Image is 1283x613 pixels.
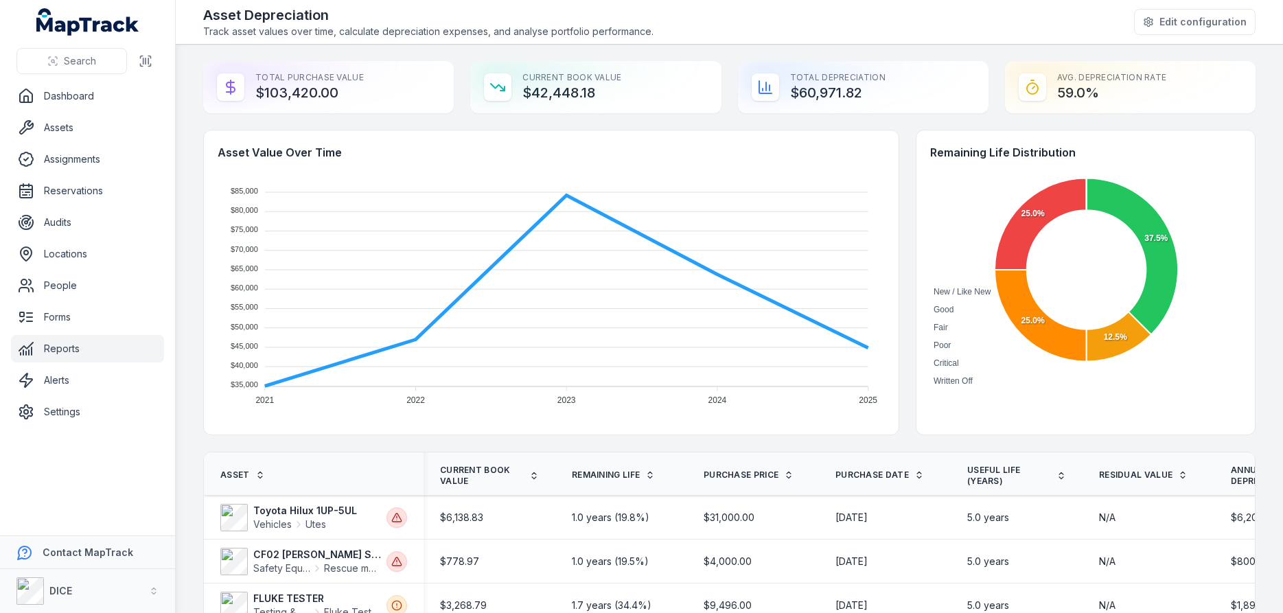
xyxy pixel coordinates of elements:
[934,340,951,350] span: Poor
[1099,555,1116,568] span: N/A
[11,367,164,394] a: Alerts
[231,245,258,253] tspan: $70,000
[572,470,640,481] span: Remaining Life
[231,361,258,369] tspan: $40,000
[231,323,258,331] tspan: $50,000
[11,398,164,426] a: Settings
[255,395,274,405] tspan: 2021
[231,303,258,311] tspan: $55,000
[835,555,868,568] span: [DATE]
[11,146,164,173] a: Assignments
[11,303,164,331] a: Forms
[231,380,258,389] tspan: $35,000
[324,562,381,575] span: Rescue masks
[1099,599,1116,612] span: N/A
[572,555,649,568] span: 1.0 years ( 19.5% )
[231,187,258,195] tspan: $85,000
[11,240,164,268] a: Locations
[967,465,1066,487] a: Useful Life (years)
[253,518,292,531] span: Vehicles
[708,395,727,405] tspan: 2024
[11,335,164,362] a: Reports
[220,470,250,481] span: Asset
[253,592,381,605] a: FLUKE TESTER
[967,599,1009,612] span: 5.0 years
[859,395,877,405] tspan: 2025
[835,511,868,524] span: [DATE]
[704,599,752,612] span: $9,496.00
[967,511,1009,524] span: 5.0 years
[557,395,576,405] tspan: 2023
[967,465,1051,487] span: Useful Life (years)
[704,555,752,568] span: $4,000.00
[967,555,1009,568] span: 5.0 years
[440,511,483,524] span: $6,138.83
[704,470,778,481] span: Purchase Price
[934,323,948,332] span: Fair
[440,465,524,487] span: Current Book Value
[1231,555,1270,568] span: $800.00
[704,511,754,524] span: $31,000.00
[1099,470,1188,481] a: Residual Value
[440,555,479,568] span: $778.97
[704,470,794,481] a: Purchase Price
[11,272,164,299] a: People
[203,5,654,25] h2: Asset Depreciation
[1231,511,1278,524] span: $6,200.00
[835,599,868,612] span: [DATE]
[64,54,96,68] span: Search
[934,358,959,368] span: Critical
[572,470,655,481] a: Remaining Life
[231,225,258,233] tspan: $75,000
[49,585,72,597] strong: DICE
[43,546,133,558] strong: Contact MapTrack
[253,548,381,562] a: CF02 [PERSON_NAME] SAVER RESCUE [PERSON_NAME]
[1231,599,1275,612] span: $1,899.20
[11,177,164,205] a: Reservations
[16,48,127,74] button: Search
[231,264,258,273] tspan: $65,000
[934,287,991,297] span: New / Like New
[1099,511,1116,524] span: N/A
[203,25,654,38] span: Track asset values over time, calculate depreciation expenses, and analyse portfolio performance.
[930,144,1241,161] h4: Remaining Life Distribution
[253,562,310,575] span: Safety Equipment
[11,82,164,110] a: Dashboard
[440,599,487,612] span: $3,268.79
[220,470,265,481] a: Asset
[231,206,258,214] tspan: $80,000
[231,284,258,292] tspan: $60,000
[934,376,973,386] span: Written Off
[406,395,425,405] tspan: 2022
[231,342,258,350] tspan: $45,000
[572,599,651,612] span: 1.7 years ( 34.4% )
[11,209,164,236] a: Audits
[835,470,909,481] span: Purchase Date
[218,144,885,161] h4: Asset Value Over Time
[440,465,539,487] a: Current Book Value
[36,8,139,36] a: MapTrack
[835,470,924,481] a: Purchase Date
[305,518,326,531] span: Utes
[934,305,953,314] span: Good
[1099,470,1172,481] span: Residual Value
[11,114,164,141] a: Assets
[572,511,649,524] span: 1.0 years ( 19.8% )
[1134,9,1256,35] button: Edit configuration
[253,504,381,518] a: Toyota Hilux 1UP-5UL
